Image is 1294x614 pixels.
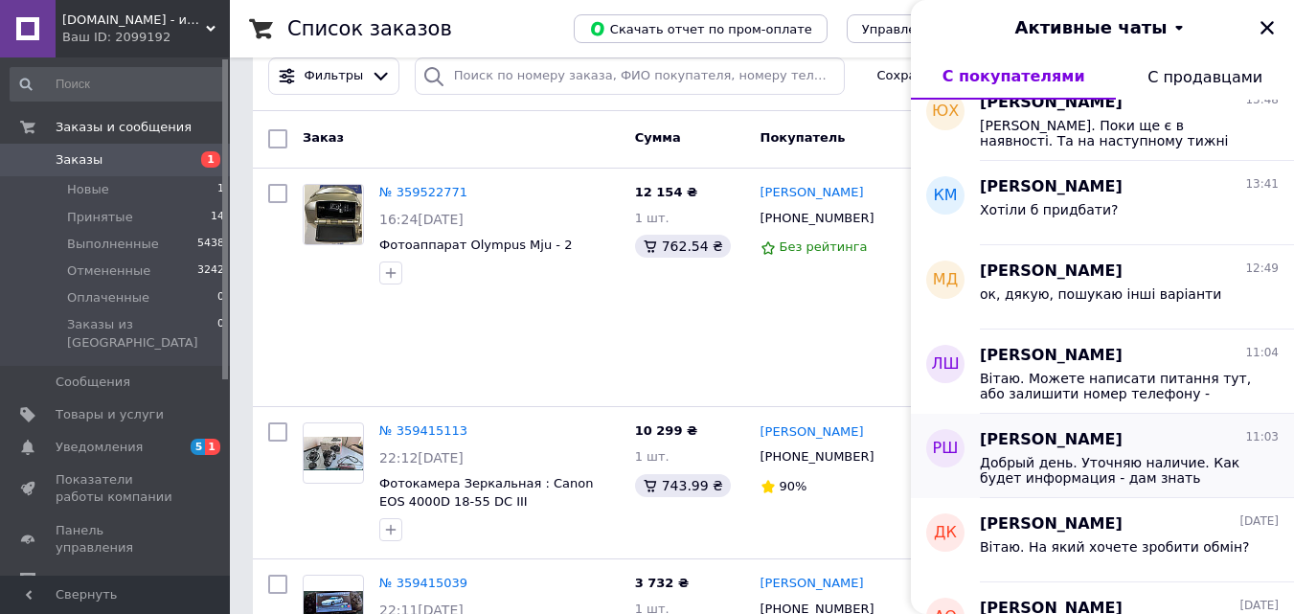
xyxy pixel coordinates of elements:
[635,130,681,145] span: Сумма
[635,474,731,497] div: 743.99 ₴
[1239,598,1279,614] span: [DATE]
[980,371,1252,401] span: Вітаю. Можете написати питання тут, або залишити номер телефону - менеджер Вас проконсультує
[980,261,1123,283] span: [PERSON_NAME]
[379,238,572,252] a: Фотоаппарат Olympus Mju - 2
[635,423,697,438] span: 10 299 ₴
[379,476,593,509] a: Фотокамера Зеркальная : Canon EOS 4000D 18-55 DC III
[980,202,1119,217] span: Хотіли б придбати?
[379,450,464,466] span: 22:12[DATE]
[933,269,958,291] span: МД
[980,429,1123,451] span: [PERSON_NAME]
[862,22,1012,36] span: Управление статусами
[635,211,670,225] span: 1 шт.
[1256,16,1279,39] button: Закрыть
[379,576,467,590] a: № 359415039
[1245,261,1279,277] span: 12:49
[589,20,812,37] span: Скачать отчет по пром-оплате
[911,161,1294,245] button: КМ[PERSON_NAME]13:41Хотіли б придбати?
[761,130,846,145] span: Покупатель
[205,439,220,455] span: 1
[980,513,1123,535] span: [PERSON_NAME]
[1116,54,1294,100] button: С продавцами
[635,235,731,258] div: 762.54 ₴
[67,316,217,351] span: Заказы из [GEOGRAPHIC_DATA]
[933,185,957,207] span: КМ
[635,449,670,464] span: 1 шт.
[211,209,224,226] span: 14
[1147,68,1262,86] span: С продавцами
[217,181,224,198] span: 1
[287,17,452,40] h1: Список заказов
[942,67,1085,85] span: С покупателями
[1239,513,1279,530] span: [DATE]
[931,353,959,375] span: ЛШ
[761,449,874,464] span: [PHONE_NUMBER]
[911,245,1294,330] button: МД[PERSON_NAME]12:49ок, дякую, пошукаю інші варіанти
[217,289,224,307] span: 0
[780,239,868,254] span: Без рейтинга
[1015,15,1168,40] span: Активные чаты
[574,14,828,43] button: Скачать отчет по пром-оплате
[379,212,464,227] span: 16:24[DATE]
[635,185,697,199] span: 12 154 ₴
[56,374,130,391] span: Сообщения
[67,181,109,198] span: Новые
[56,439,143,456] span: Уведомления
[67,262,150,280] span: Отмененные
[56,151,102,169] span: Заказы
[934,522,957,544] span: ДК
[415,57,845,95] input: Поиск по номеру заказа, ФИО покупателя, номеру телефона, Email, номеру накладной
[1245,345,1279,361] span: 11:04
[911,77,1294,161] button: ЮХ[PERSON_NAME]13:48[PERSON_NAME]. Поки ще є в наявності. Та на наступному тижні вже будемо підви...
[877,67,1033,85] span: Сохраненные фильтры:
[980,286,1221,302] span: ок, дякую, пошукаю інші варіанти
[67,236,159,253] span: Выполненные
[197,236,224,253] span: 5438
[67,289,149,307] span: Оплаченные
[303,422,364,484] a: Фото товару
[305,185,363,244] img: Фото товару
[933,438,959,460] span: РШ
[980,118,1252,148] span: [PERSON_NAME]. Поки ще є в наявності. Та на наступному тижні вже будемо підвищувати ціну
[305,67,364,85] span: Фильтры
[761,211,874,225] span: [PHONE_NUMBER]
[635,576,689,590] span: 3 732 ₴
[932,101,959,123] span: ЮХ
[911,54,1116,100] button: С покупателями
[56,471,177,506] span: Показатели работы компании
[303,130,344,145] span: Заказ
[847,14,1028,43] button: Управление статусами
[217,316,224,351] span: 0
[761,184,864,202] a: [PERSON_NAME]
[780,479,807,493] span: 90%
[911,414,1294,498] button: РШ[PERSON_NAME]11:03Добрый день. Уточняю наличие. Как будет информация - дам знать
[304,437,363,470] img: Фото товару
[56,522,177,557] span: Панель управления
[911,330,1294,414] button: ЛШ[PERSON_NAME]11:04Вітаю. Можете написати питання тут, або залишити номер телефону - менеджер Ва...
[10,67,226,102] input: Поиск
[56,572,106,589] span: Отзывы
[980,345,1123,367] span: [PERSON_NAME]
[379,185,467,199] a: № 359522771
[62,29,230,46] div: Ваш ID: 2099192
[1245,429,1279,445] span: 11:03
[67,209,133,226] span: Принятые
[761,575,864,593] a: [PERSON_NAME]
[980,92,1123,114] span: [PERSON_NAME]
[1245,176,1279,193] span: 13:41
[62,11,206,29] span: Persona.net.ua - интернет магазин электроники и аксессуаров
[761,423,864,442] a: [PERSON_NAME]
[191,439,206,455] span: 5
[201,151,220,168] span: 1
[56,406,164,423] span: Товары и услуги
[980,455,1252,486] span: Добрый день. Уточняю наличие. Как будет информация - дам знать
[56,119,192,136] span: Заказы и сообщения
[1245,92,1279,108] span: 13:48
[911,498,1294,582] button: ДК[PERSON_NAME][DATE]Вітаю. На який хочете зробити обмін?
[303,184,364,245] a: Фото товару
[965,15,1240,40] button: Активные чаты
[379,423,467,438] a: № 359415113
[980,539,1250,555] span: Вітаю. На який хочете зробити обмін?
